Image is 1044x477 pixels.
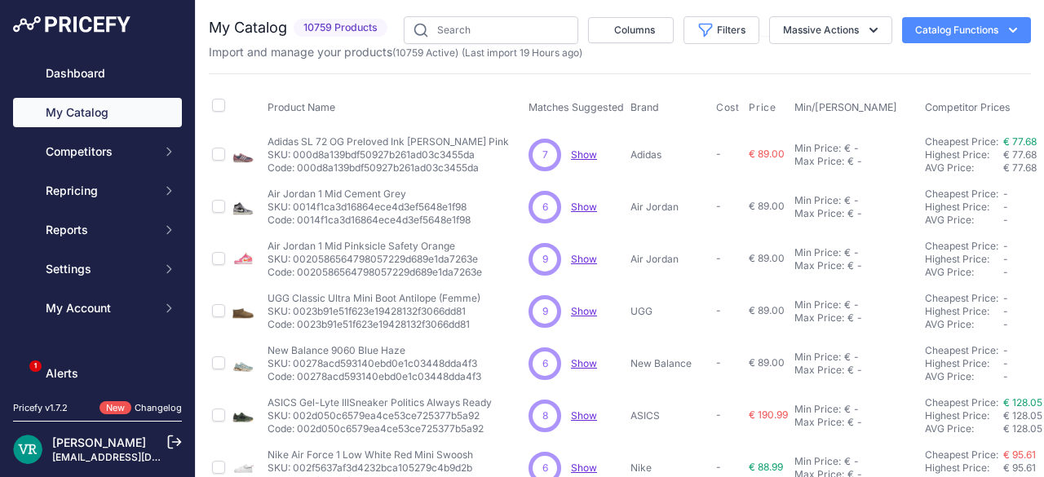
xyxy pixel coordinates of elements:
div: - [854,416,862,429]
span: Min/[PERSON_NAME] [794,101,897,113]
span: New [100,401,131,415]
span: Competitors [46,144,153,160]
span: 7 [542,148,548,162]
span: - [1003,292,1008,304]
a: Cheapest Price: [925,396,998,409]
span: My Account [46,300,153,316]
a: Changelog [135,402,182,413]
button: Settings [13,254,182,284]
span: (Last import 19 Hours ago) [462,46,582,59]
div: Highest Price: [925,253,1003,266]
a: Show [571,357,597,369]
div: AVG Price: [925,214,1003,227]
div: - [854,364,862,377]
div: € [847,416,854,429]
p: SKU: 0020586564798057229d689e1da7263e [268,253,482,266]
div: AVG Price: [925,266,1003,279]
span: - [1003,253,1008,265]
div: AVG Price: [925,161,1003,174]
div: - [854,155,862,168]
span: 6 [542,356,548,371]
div: Max Price: [794,311,844,325]
span: - [1003,214,1008,226]
span: - [716,461,721,473]
span: Show [571,305,597,317]
p: SKU: 002f5637af3d4232bca105279c4b9d2b [268,462,476,475]
span: - [1003,266,1008,278]
button: Reports [13,215,182,245]
div: Highest Price: [925,409,1003,422]
p: Nike Air Force 1 Low White Red Mini Swoosh [268,448,476,462]
p: Air Jordan [630,201,710,214]
a: € 77.68 [1003,135,1037,148]
span: - [1003,318,1008,330]
span: € 89.00 [749,356,785,369]
span: € 190.99 [749,409,788,421]
a: [PERSON_NAME] [52,435,146,449]
span: € 88.99 [749,461,783,473]
a: € 128.05 [1003,396,1042,409]
p: New Balance 9060 Blue Haze [268,344,481,357]
p: New Balance [630,357,710,370]
span: € 89.00 [749,148,785,160]
span: € 95.61 [1003,462,1036,474]
span: - [1003,188,1008,200]
a: My Catalog [13,98,182,127]
p: SKU: 000d8a139bdf50927b261ad03c3455da [268,148,509,161]
p: Air Jordan 1 Mid Cement Grey [268,188,471,201]
p: ASICS Gel-Lyte IIISneaker Politics Always Ready [268,396,492,409]
p: Code: 000d8a139bdf50927b261ad03c3455da [268,161,509,174]
span: € 89.00 [749,200,785,212]
a: Cheapest Price: [925,448,998,461]
a: Cheapest Price: [925,344,998,356]
button: Price [749,101,779,114]
div: - [854,259,862,272]
span: Matches Suggested [529,101,624,113]
a: Show [571,462,597,474]
div: - [851,298,859,311]
button: Massive Actions [769,16,892,44]
a: Show [571,201,597,213]
button: My Account [13,294,182,323]
div: - [851,351,859,364]
div: € [847,155,854,168]
div: - [851,246,859,259]
p: Code: 0023b91e51f623e19428132f3066dd81 [268,318,480,331]
span: € 128.05 [1003,409,1042,422]
span: € 89.00 [749,252,785,264]
div: - [851,194,859,207]
span: - [1003,305,1008,317]
span: Brand [630,101,659,113]
div: Max Price: [794,364,844,377]
div: - [854,311,862,325]
span: Product Name [268,101,335,113]
span: 6 [542,461,548,475]
p: UGG [630,305,710,318]
p: Adidas [630,148,710,161]
div: € [844,142,851,155]
button: Filters [683,16,759,44]
p: Nike [630,462,710,475]
div: - [854,207,862,220]
div: - [851,403,859,416]
span: - [1003,344,1008,356]
div: Min Price: [794,455,841,468]
a: Cheapest Price: [925,292,998,304]
a: Show [571,148,597,161]
div: € [844,246,851,259]
span: Repricing [46,183,153,199]
span: - [1003,201,1008,213]
button: Repricing [13,176,182,205]
div: Pricefy v1.7.2 [13,401,68,415]
span: € 89.00 [749,304,785,316]
div: AVG Price: [925,318,1003,331]
p: ASICS [630,409,710,422]
span: ( ) [392,46,458,59]
span: 9 [542,304,548,319]
p: Code: 002d050c6579ea4ce53ce725377b5a92 [268,422,492,435]
span: Competitor Prices [925,101,1011,113]
a: Cheapest Price: [925,240,998,252]
span: - [716,252,721,264]
div: Highest Price: [925,462,1003,475]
